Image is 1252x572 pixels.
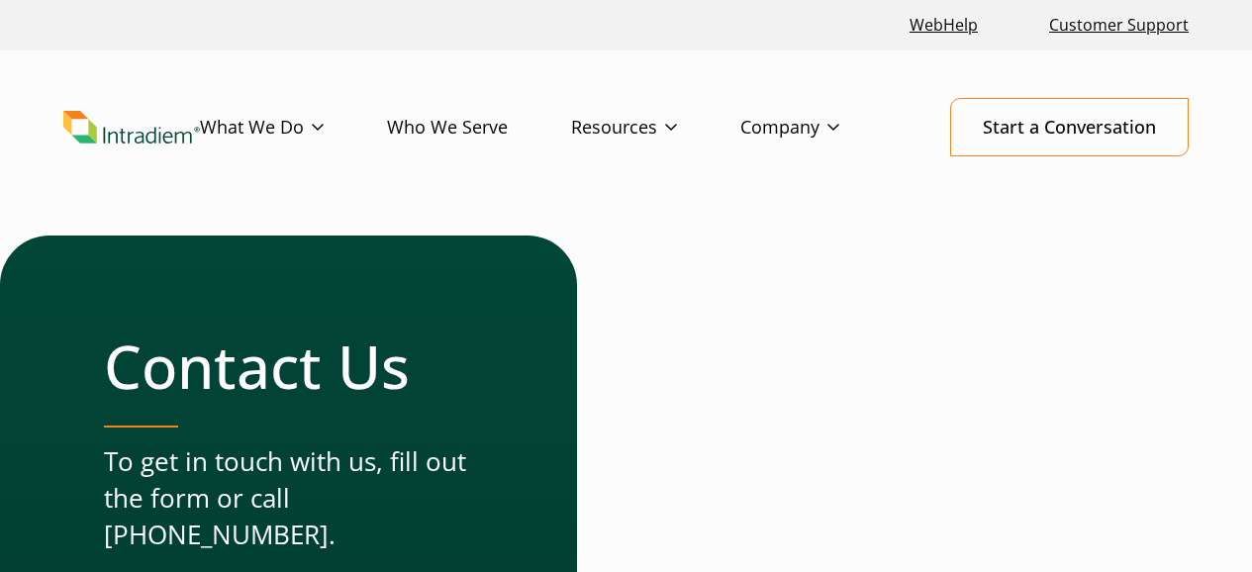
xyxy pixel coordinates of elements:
a: Customer Support [1041,4,1197,47]
a: Start a Conversation [950,98,1189,156]
a: Link to homepage of Intradiem [63,111,200,144]
a: Link opens in a new window [902,4,986,47]
h1: Contact Us [104,331,498,402]
img: Intradiem [63,111,200,144]
p: To get in touch with us, fill out the form or call [PHONE_NUMBER]. [104,443,498,554]
a: Who We Serve [387,99,571,156]
a: Resources [571,99,740,156]
a: Company [740,99,903,156]
a: What We Do [200,99,387,156]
